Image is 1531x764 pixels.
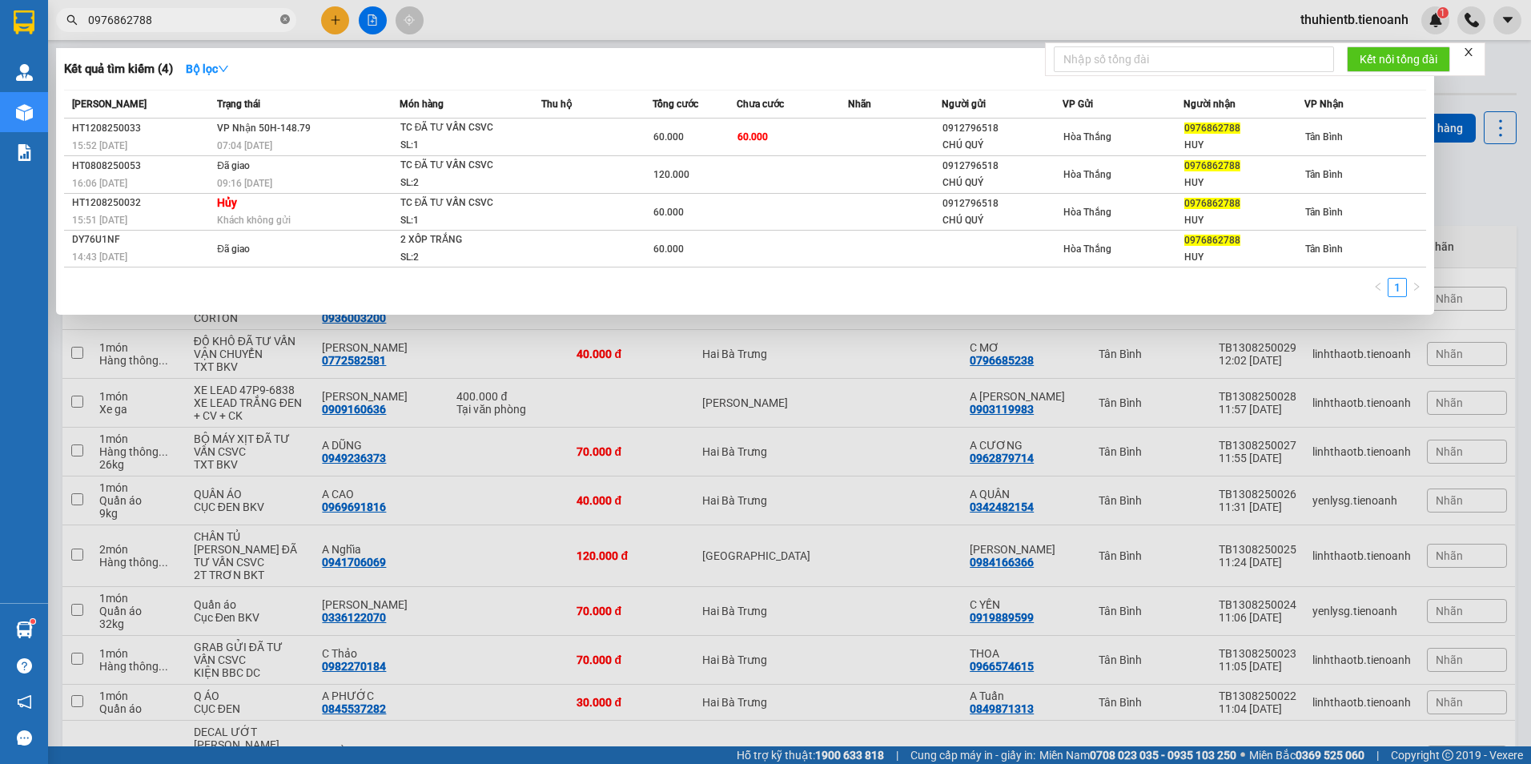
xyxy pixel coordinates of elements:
span: Tân Bình [1305,131,1343,143]
span: 0976862788 [1184,160,1240,171]
div: SL: 2 [400,249,520,267]
span: 60.000 [653,243,684,255]
span: 15:52 [DATE] [72,140,127,151]
span: 15:51 [DATE] [72,215,127,226]
span: Tân Bình [1305,169,1343,180]
div: 0912796518 [942,195,1062,212]
span: Thu hộ [541,99,572,110]
div: CHÚ QUÝ [942,137,1062,154]
span: Kết nối tổng đài [1360,50,1437,68]
span: close [1463,46,1474,58]
span: 120.000 [653,169,689,180]
span: notification [17,694,32,710]
span: Nhãn [848,99,871,110]
li: 1 [1388,278,1407,297]
img: warehouse-icon [16,621,33,638]
span: question-circle [17,658,32,674]
span: Người nhận [1183,99,1236,110]
span: close-circle [280,14,290,24]
span: 16:06 [DATE] [72,178,127,189]
span: right [1412,282,1421,292]
img: warehouse-icon [16,64,33,81]
span: VP Nhận 50H-148.79 [217,123,311,134]
div: CHÚ QUÝ [942,212,1062,229]
input: Tìm tên, số ĐT hoặc mã đơn [88,11,277,29]
div: HUY [1184,249,1304,266]
span: Hòa Thắng [1063,207,1111,218]
span: Đã giao [217,160,250,171]
span: 0976862788 [1184,235,1240,246]
span: 60.000 [653,131,684,143]
div: 0912796518 [942,158,1062,175]
span: Chưa cước [737,99,784,110]
span: [PERSON_NAME] [72,99,147,110]
div: HT0808250053 [72,158,212,175]
h3: Kết quả tìm kiếm ( 4 ) [64,61,173,78]
div: 2 XỐP TRẮNG [400,231,520,249]
div: TC ĐÃ TƯ VẤN CSVC [400,119,520,137]
div: SL: 2 [400,175,520,192]
img: warehouse-icon [16,104,33,121]
span: Khách không gửi [217,215,291,226]
span: Hòa Thắng [1063,243,1111,255]
span: 09:16 [DATE] [217,178,272,189]
span: message [17,730,32,746]
button: right [1407,278,1426,297]
input: Nhập số tổng đài [1054,46,1334,72]
div: HUY [1184,137,1304,154]
span: VP Nhận [1304,99,1344,110]
li: Next Page [1407,278,1426,297]
span: down [218,63,229,74]
span: 0976862788 [1184,198,1240,209]
div: HT1208250032 [72,195,212,211]
img: solution-icon [16,144,33,161]
span: Món hàng [400,99,444,110]
span: Hòa Thắng [1063,169,1111,180]
span: Người gửi [942,99,986,110]
img: logo-vxr [14,10,34,34]
span: Tổng cước [653,99,698,110]
span: search [66,14,78,26]
span: Trạng thái [217,99,260,110]
span: close-circle [280,13,290,28]
div: HUY [1184,175,1304,191]
div: CHÚ QUÝ [942,175,1062,191]
button: Kết nối tổng đài [1347,46,1450,72]
div: 0912796518 [942,120,1062,137]
span: Tân Bình [1305,243,1343,255]
strong: Bộ lọc [186,62,229,75]
div: SL: 1 [400,137,520,155]
span: 0976862788 [1184,123,1240,134]
div: TC ĐÃ TƯ VẤN CSVC [400,195,520,212]
a: 1 [1388,279,1406,296]
span: 60.000 [737,131,768,143]
button: left [1368,278,1388,297]
div: SL: 1 [400,212,520,230]
div: HUY [1184,212,1304,229]
div: TC ĐÃ TƯ VẤN CSVC [400,157,520,175]
strong: Hủy [217,196,237,209]
span: VP Gửi [1063,99,1093,110]
span: Tân Bình [1305,207,1343,218]
button: Bộ lọcdown [173,56,242,82]
span: Đã giao [217,243,250,255]
span: 07:04 [DATE] [217,140,272,151]
li: Previous Page [1368,278,1388,297]
span: 14:43 [DATE] [72,251,127,263]
span: Hòa Thắng [1063,131,1111,143]
span: 60.000 [653,207,684,218]
sup: 1 [30,619,35,624]
div: DY76U1NF [72,231,212,248]
div: HT1208250033 [72,120,212,137]
span: left [1373,282,1383,292]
